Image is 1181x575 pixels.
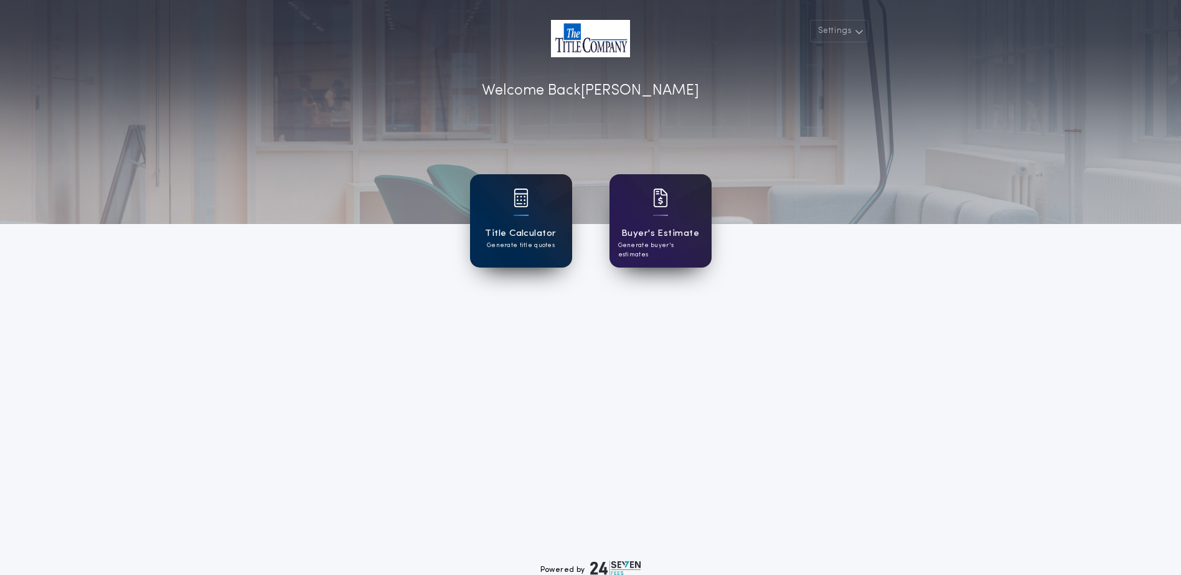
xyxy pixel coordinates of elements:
[621,227,699,241] h1: Buyer's Estimate
[810,20,868,42] button: Settings
[487,241,555,250] p: Generate title quotes
[470,174,572,268] a: card iconTitle CalculatorGenerate title quotes
[482,80,699,102] p: Welcome Back [PERSON_NAME]
[551,20,630,57] img: account-logo
[514,189,529,207] img: card icon
[609,174,712,268] a: card iconBuyer's EstimateGenerate buyer's estimates
[485,227,556,241] h1: Title Calculator
[618,241,703,259] p: Generate buyer's estimates
[653,189,668,207] img: card icon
